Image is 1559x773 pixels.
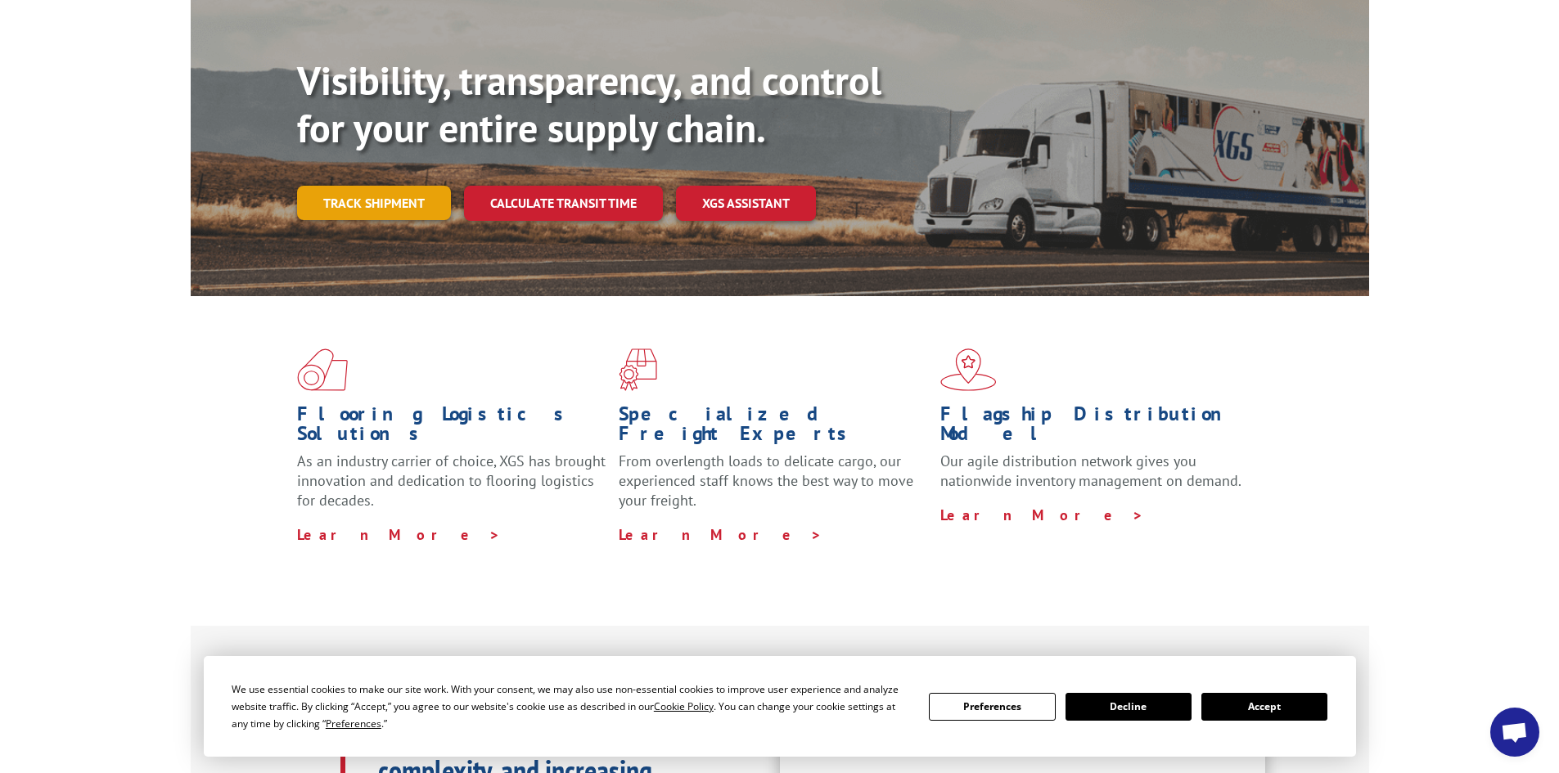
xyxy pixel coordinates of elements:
[676,186,816,221] a: XGS ASSISTANT
[297,404,606,452] h1: Flooring Logistics Solutions
[1490,708,1539,757] div: Open chat
[654,699,714,713] span: Cookie Policy
[464,186,663,221] a: Calculate transit time
[1201,693,1327,721] button: Accept
[929,693,1055,721] button: Preferences
[940,404,1250,452] h1: Flagship Distribution Model
[940,506,1144,524] a: Learn More >
[619,452,928,524] p: From overlength loads to delicate cargo, our experienced staff knows the best way to move your fr...
[940,348,997,391] img: xgs-icon-flagship-distribution-model-red
[1066,693,1192,721] button: Decline
[232,681,909,732] div: We use essential cookies to make our site work. With your consent, we may also use non-essential ...
[619,525,822,544] a: Learn More >
[204,656,1356,757] div: Cookie Consent Prompt
[297,55,881,153] b: Visibility, transparency, and control for your entire supply chain.
[619,348,657,391] img: xgs-icon-focused-on-flooring-red
[940,452,1241,490] span: Our agile distribution network gives you nationwide inventory management on demand.
[619,404,928,452] h1: Specialized Freight Experts
[326,717,381,730] span: Preferences
[297,452,606,510] span: As an industry carrier of choice, XGS has brought innovation and dedication to flooring logistics...
[297,186,451,220] a: Track shipment
[297,348,348,391] img: xgs-icon-total-supply-chain-intelligence-red
[297,525,501,544] a: Learn More >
